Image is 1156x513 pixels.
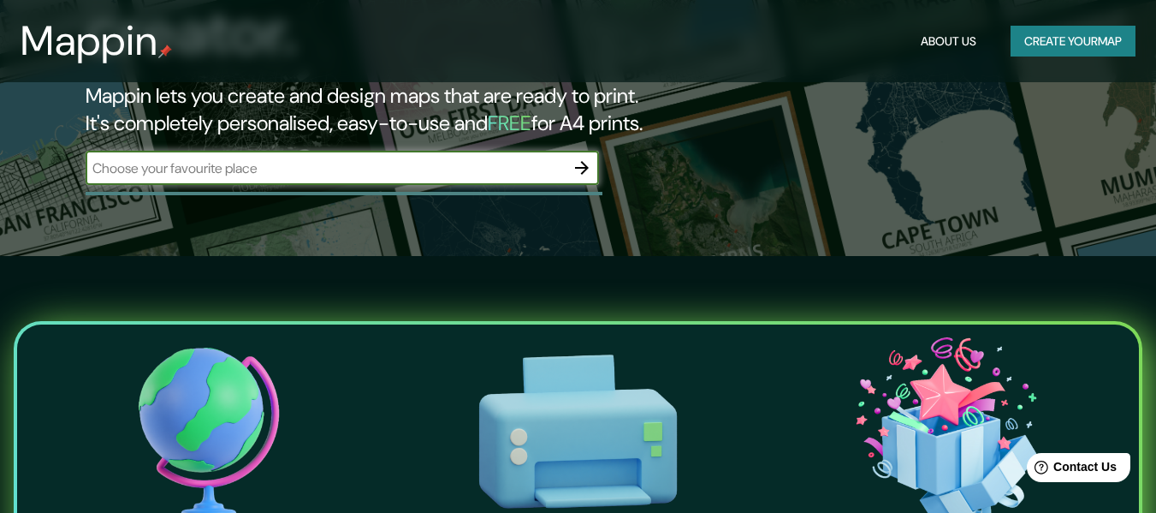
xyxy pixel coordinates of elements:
iframe: Help widget launcher [1004,446,1137,494]
h2: Mappin lets you create and design maps that are ready to print. It's completely personalised, eas... [86,82,664,137]
img: mappin-pin [158,45,172,58]
button: Create yourmap [1011,26,1135,57]
input: Choose your favourite place [86,158,565,178]
button: About Us [914,26,983,57]
h3: Mappin [21,17,158,65]
h5: FREE [488,110,531,136]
